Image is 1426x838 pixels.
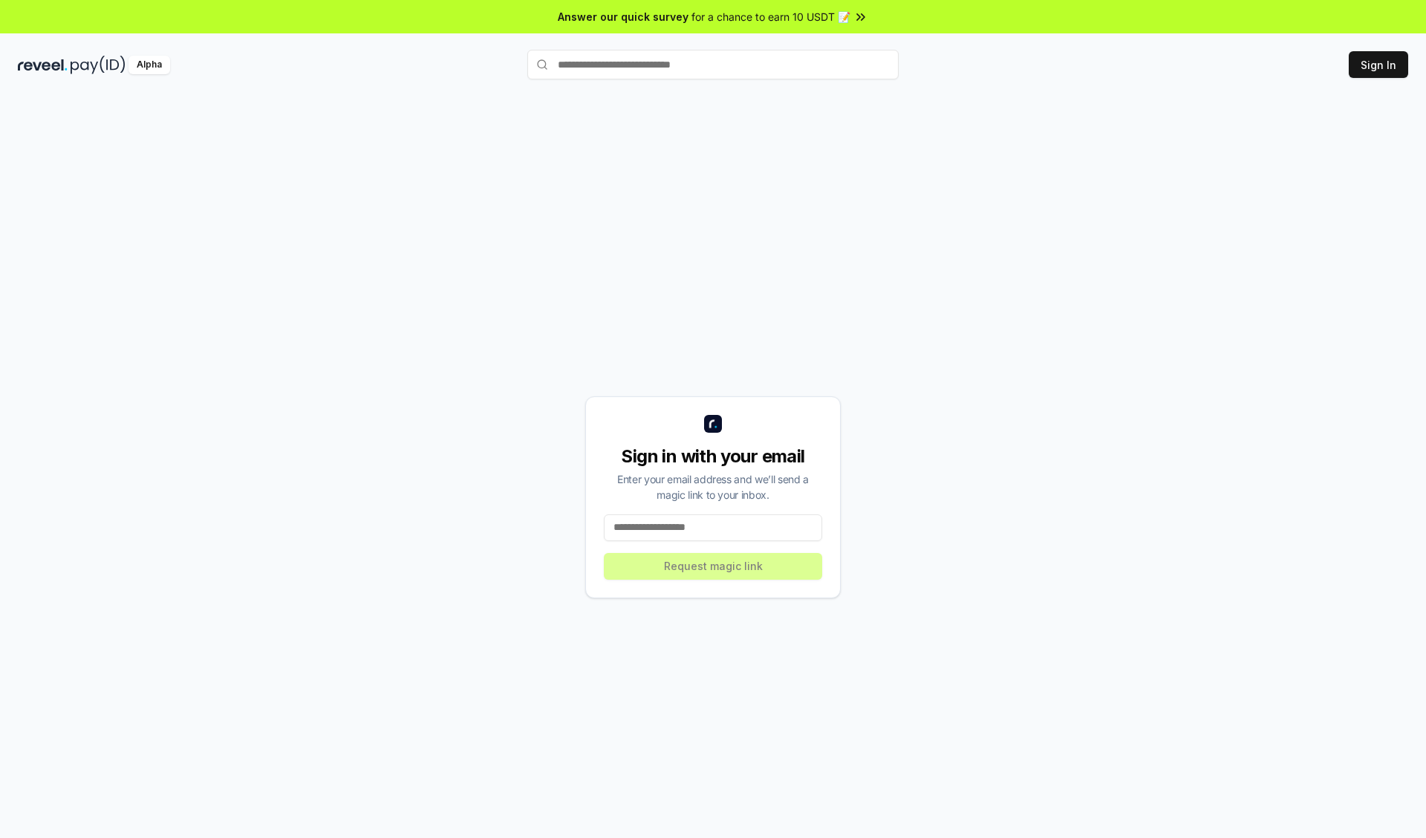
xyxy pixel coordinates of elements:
button: Sign In [1349,51,1408,78]
img: reveel_dark [18,56,68,74]
img: logo_small [704,415,722,433]
div: Sign in with your email [604,445,822,468]
div: Alpha [128,56,170,74]
span: for a chance to earn 10 USDT 📝 [691,9,850,24]
img: pay_id [71,56,126,74]
div: Enter your email address and we’ll send a magic link to your inbox. [604,471,822,503]
span: Answer our quick survey [558,9,688,24]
